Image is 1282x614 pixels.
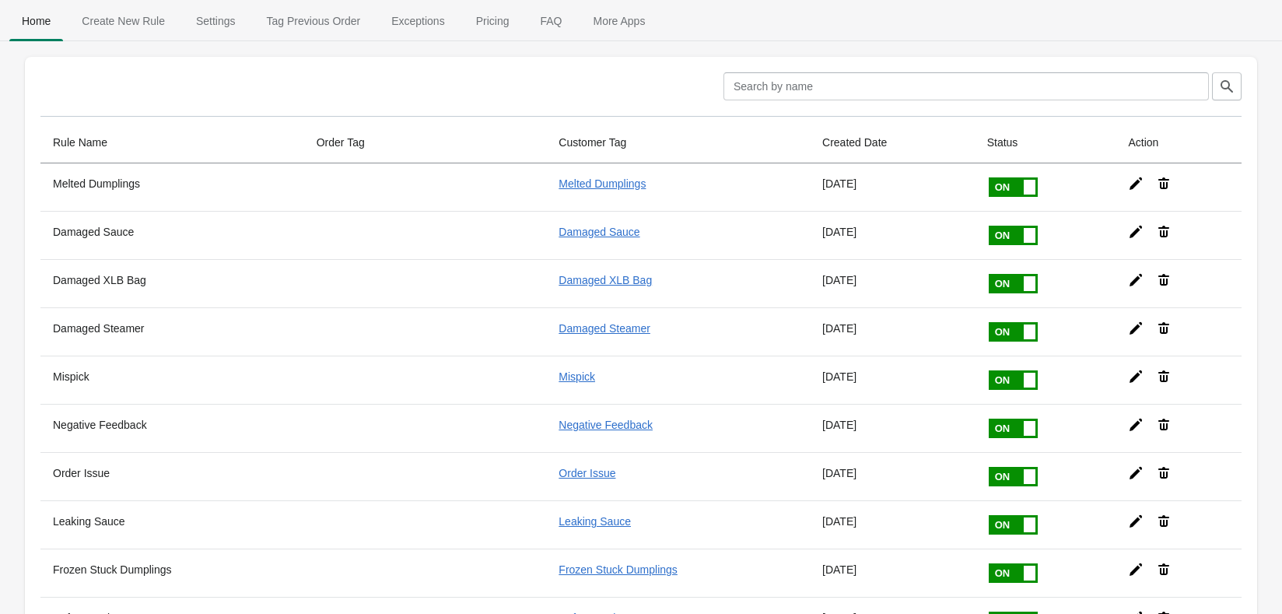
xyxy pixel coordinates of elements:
th: Order Tag [304,122,547,163]
td: [DATE] [810,452,975,500]
button: Create_New_Rule [66,1,180,41]
span: Home [9,7,63,35]
button: Settings [180,1,251,41]
span: Pricing [464,7,522,35]
th: Leaking Sauce [40,500,304,549]
input: Search by name [723,72,1209,100]
th: Negative Feedback [40,404,304,452]
span: More Apps [580,7,657,35]
th: Order Issue [40,452,304,500]
td: [DATE] [810,500,975,549]
th: Status [975,122,1116,163]
a: Melted Dumplings [559,177,646,190]
th: Rule Name [40,122,304,163]
td: [DATE] [810,549,975,597]
a: Mispick [559,370,595,383]
span: FAQ [527,7,574,35]
span: Tag Previous Order [254,7,373,35]
span: Exceptions [379,7,457,35]
th: Frozen Stuck Dumplings [40,549,304,597]
a: Damaged Steamer [559,322,650,335]
th: Action [1116,122,1242,163]
td: [DATE] [810,356,975,404]
a: Order Issue [559,467,615,479]
button: Home [6,1,66,41]
td: [DATE] [810,163,975,211]
th: Damaged Sauce [40,211,304,259]
a: Damaged Sauce [559,226,639,238]
th: Damaged XLB Bag [40,259,304,307]
th: Created Date [810,122,975,163]
td: [DATE] [810,307,975,356]
td: [DATE] [810,211,975,259]
a: Damaged XLB Bag [559,274,652,286]
th: Mispick [40,356,304,404]
span: Create New Rule [69,7,177,35]
td: [DATE] [810,259,975,307]
a: Leaking Sauce [559,515,631,528]
th: Damaged Steamer [40,307,304,356]
a: Negative Feedback [559,419,653,431]
a: Frozen Stuck Dumplings [559,563,678,576]
th: Melted Dumplings [40,163,304,211]
td: [DATE] [810,404,975,452]
th: Customer Tag [546,122,810,163]
span: Settings [184,7,248,35]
